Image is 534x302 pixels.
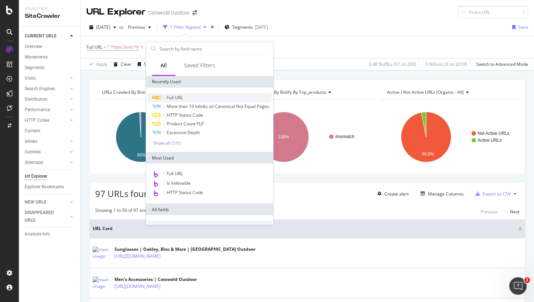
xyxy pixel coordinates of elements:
[243,86,371,98] h4: URLs Crawled By Botify By top_products
[25,148,68,156] a: Outlinks
[509,277,527,295] iframe: Intercom live chat
[25,230,75,238] a: Analysis Info
[25,138,37,145] div: Inlinks
[137,153,146,158] text: 99%
[209,24,215,31] div: times
[95,207,154,216] div: Showing 1 to 50 of 97 entries
[335,134,355,139] text: #nomatch
[25,75,68,82] a: Visits
[25,209,61,224] div: DISAPPEARED URLS
[119,24,125,30] span: vs
[25,85,55,93] div: Search Engines
[458,6,528,19] input: Find a URL
[25,117,68,124] a: HTTP Codes
[167,170,183,177] span: Full URL
[510,207,519,216] button: Next
[144,61,154,67] div: Save
[25,53,48,61] div: Movements
[25,96,68,103] a: Distribution
[25,117,49,124] div: HTTP Codes
[25,138,68,145] a: Inlinks
[25,173,47,180] div: Url Explorer
[146,76,273,88] div: Recently Used
[25,106,50,114] div: Performance
[93,277,111,290] img: main image
[478,138,502,143] text: Active URLs
[135,59,154,70] button: Save
[25,209,68,224] a: DISAPPEARED URLS
[86,6,145,18] div: URL Explorer
[160,21,209,33] button: 1 Filter Applied
[161,62,167,69] div: All
[25,6,74,12] div: Analytics
[473,59,528,70] button: Switch to Advanced Mode
[167,121,204,127] span: Product Count PLP
[518,24,528,30] div: Save
[147,221,272,233] div: URLs
[159,43,271,54] input: Search by field name
[25,64,75,72] a: Segments
[380,105,519,169] svg: A chart.
[478,131,509,136] text: Not Active URLs
[170,140,181,146] div: ( 5 / 6 )
[25,85,68,93] a: Search Engines
[170,24,201,30] div: 1 Filter Applied
[25,75,36,82] div: Visits
[114,246,255,253] div: Sunglasses | Oakley, Bloc & More | [GEOGRAPHIC_DATA] Outdoor
[167,129,200,136] span: Excessive Depth
[111,59,132,70] button: Clear
[25,127,40,135] div: Content
[25,32,56,40] div: CURRENT URLS
[153,141,170,146] div: Show all
[25,173,75,180] a: Url Explorer
[25,198,68,206] a: NEW URLS
[422,152,434,157] text: 96.9%
[25,183,64,191] div: Explorer Bookmarks
[418,189,464,198] button: Manage Columns
[481,207,498,216] button: Previous
[167,180,191,186] span: Is Indexable
[25,106,68,114] a: Performance
[95,188,155,200] span: 97 URLs found
[476,61,528,67] div: Switch to Advanced Mode
[193,10,197,15] div: arrow-right-arrow-left
[278,134,289,140] text: 100%
[104,44,106,50] span: =
[25,53,75,61] a: Movements
[101,86,228,98] h4: URLs Crawled By Botify By pagetype
[95,105,234,169] div: A chart.
[473,188,511,200] button: Export as CSV
[25,43,42,51] div: Overview
[509,21,528,33] button: Save
[384,191,409,197] div: Create alert
[86,21,119,33] button: [DATE]
[93,225,517,232] span: URL Card
[145,43,174,52] button: Add Filter
[369,61,416,67] div: 0.48 % URLs ( 97 on 20K )
[25,230,50,238] div: Analysis Info
[121,61,132,67] div: Clear
[167,189,203,196] span: HTTP Status Code
[428,191,464,197] div: Manage Columns
[25,96,48,103] div: Distribution
[25,12,74,20] div: SiteCrawler
[167,112,203,118] span: HTTP Status Code
[25,148,41,156] div: Outlinks
[114,253,161,260] a: [URL][DOMAIN_NAME]
[96,24,110,30] span: 2025 Sep. 8th
[238,105,377,169] svg: A chart.
[25,159,68,166] a: Sitemaps
[25,159,43,166] div: Sitemaps
[184,62,215,69] div: Saved Filters
[510,209,519,215] div: Next
[148,9,190,16] div: Cotswold Outdoor
[245,89,326,95] span: URLs Crawled By Botify By top_products
[425,61,467,67] div: 0 % Visits ( 3 on 201K )
[387,89,464,95] span: Active / Not Active URLs (organic - all)
[167,94,183,101] span: Full URL
[86,59,108,70] button: Apply
[25,32,68,40] a: CURRENT URLS
[114,283,161,290] a: [URL][DOMAIN_NAME]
